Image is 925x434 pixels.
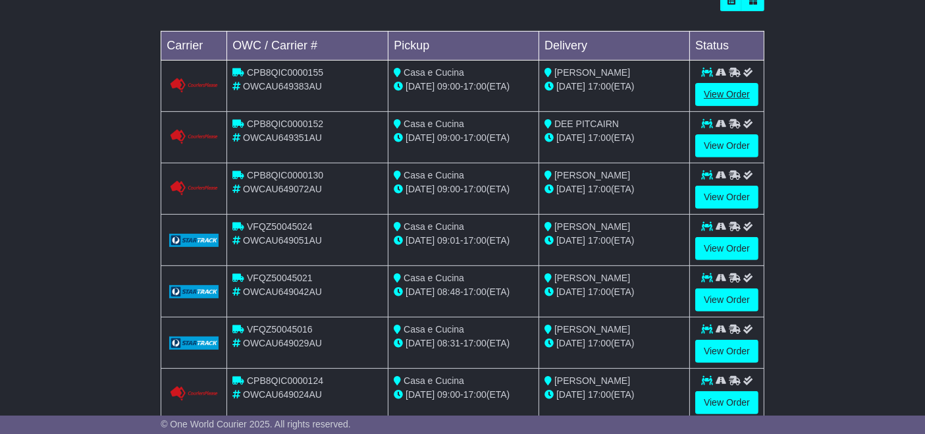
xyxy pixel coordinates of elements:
[227,31,388,60] td: OWC / Carrier #
[406,235,435,246] span: [DATE]
[463,389,487,400] span: 17:00
[247,221,313,232] span: VFQZ50045024
[554,375,630,386] span: [PERSON_NAME]
[588,338,611,348] span: 17:00
[695,340,758,363] a: View Order
[695,391,758,414] a: View Order
[169,78,219,94] img: GetCarrierServiceLogo
[544,131,684,145] div: (ETA)
[247,170,323,180] span: CPB8QIC0000130
[463,184,487,194] span: 17:00
[695,288,758,312] a: View Order
[556,184,585,194] span: [DATE]
[544,337,684,350] div: (ETA)
[695,186,758,209] a: View Order
[394,131,533,145] div: - (ETA)
[554,119,619,129] span: DEE PITCAIRN
[169,129,219,145] img: GetCarrierServiceLogo
[539,31,690,60] td: Delivery
[544,234,684,248] div: (ETA)
[404,375,464,386] span: Casa e Cucina
[588,389,611,400] span: 17:00
[394,337,533,350] div: - (ETA)
[247,273,313,283] span: VFQZ50045021
[554,221,630,232] span: [PERSON_NAME]
[556,389,585,400] span: [DATE]
[554,170,630,180] span: [PERSON_NAME]
[588,132,611,143] span: 17:00
[437,338,460,348] span: 08:31
[169,180,219,196] img: GetCarrierServiceLogo
[243,338,322,348] span: OWCAU649029AU
[394,388,533,402] div: - (ETA)
[588,184,611,194] span: 17:00
[169,285,219,298] img: GetCarrierServiceLogo
[169,337,219,350] img: GetCarrierServiceLogo
[544,80,684,94] div: (ETA)
[404,273,464,283] span: Casa e Cucina
[695,134,758,157] a: View Order
[463,286,487,297] span: 17:00
[544,285,684,299] div: (ETA)
[243,389,322,400] span: OWCAU649024AU
[243,235,322,246] span: OWCAU649051AU
[556,235,585,246] span: [DATE]
[437,235,460,246] span: 09:01
[690,31,764,60] td: Status
[556,81,585,92] span: [DATE]
[437,81,460,92] span: 09:00
[544,182,684,196] div: (ETA)
[247,324,313,335] span: VFQZ50045016
[463,338,487,348] span: 17:00
[404,67,464,78] span: Casa e Cucina
[544,388,684,402] div: (ETA)
[169,234,219,247] img: GetCarrierServiceLogo
[404,119,464,129] span: Casa e Cucina
[588,81,611,92] span: 17:00
[463,235,487,246] span: 17:00
[588,235,611,246] span: 17:00
[406,81,435,92] span: [DATE]
[394,285,533,299] div: - (ETA)
[695,237,758,260] a: View Order
[463,132,487,143] span: 17:00
[437,286,460,297] span: 08:48
[169,386,219,402] img: GetCarrierServiceLogo
[437,184,460,194] span: 09:00
[394,80,533,94] div: - (ETA)
[161,31,227,60] td: Carrier
[406,184,435,194] span: [DATE]
[406,338,435,348] span: [DATE]
[554,67,630,78] span: [PERSON_NAME]
[247,375,323,386] span: CPB8QIC0000124
[404,221,464,232] span: Casa e Cucina
[695,83,758,106] a: View Order
[554,273,630,283] span: [PERSON_NAME]
[556,338,585,348] span: [DATE]
[437,132,460,143] span: 09:00
[556,132,585,143] span: [DATE]
[161,419,351,429] span: © One World Courier 2025. All rights reserved.
[243,286,322,297] span: OWCAU649042AU
[406,132,435,143] span: [DATE]
[247,67,323,78] span: CPB8QIC0000155
[406,389,435,400] span: [DATE]
[394,234,533,248] div: - (ETA)
[394,182,533,196] div: - (ETA)
[588,286,611,297] span: 17:00
[404,170,464,180] span: Casa e Cucina
[388,31,539,60] td: Pickup
[406,286,435,297] span: [DATE]
[243,81,322,92] span: OWCAU649383AU
[404,324,464,335] span: Casa e Cucina
[463,81,487,92] span: 17:00
[556,286,585,297] span: [DATE]
[243,132,322,143] span: OWCAU649351AU
[437,389,460,400] span: 09:00
[554,324,630,335] span: [PERSON_NAME]
[243,184,322,194] span: OWCAU649072AU
[247,119,323,129] span: CPB8QIC0000152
